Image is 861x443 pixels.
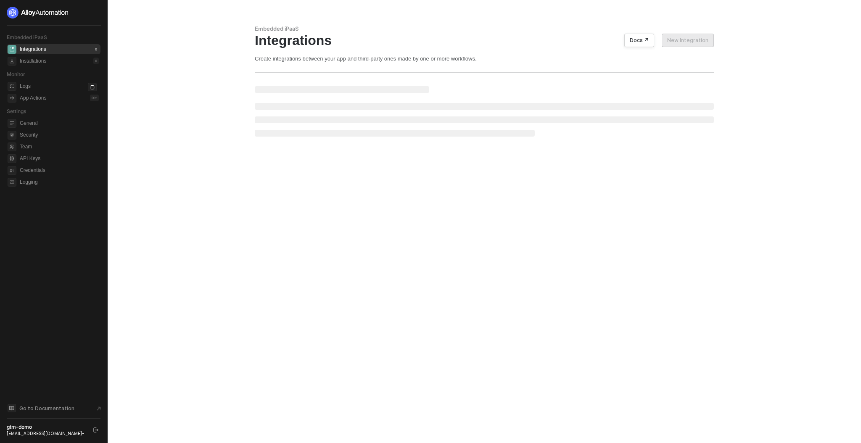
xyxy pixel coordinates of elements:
span: logout [93,427,98,432]
span: Monitor [7,71,25,77]
span: general [8,119,16,128]
span: team [8,142,16,151]
span: icon-loader [88,83,97,92]
div: Installations [20,58,46,65]
div: 0 [93,58,99,64]
div: gtm-demo [7,424,86,430]
span: api-key [8,154,16,163]
span: Security [20,130,99,140]
button: Docs ↗ [624,34,654,47]
span: integrations [8,45,16,54]
span: credentials [8,166,16,175]
img: logo [7,7,69,18]
span: Embedded iPaaS [7,34,47,40]
a: logo [7,7,100,18]
div: App Actions [20,95,46,102]
span: API Keys [20,153,99,163]
span: security [8,131,16,140]
div: 0 % [90,95,99,101]
div: [EMAIL_ADDRESS][DOMAIN_NAME] • [7,430,86,436]
span: documentation [8,404,16,412]
span: icon-logs [8,82,16,91]
div: Embedded iPaaS [255,25,714,32]
span: document-arrow [95,404,103,413]
div: Integrations [255,32,714,48]
button: New Integration [662,34,714,47]
div: Docs ↗ [630,37,649,44]
span: General [20,118,99,128]
span: Logging [20,177,99,187]
div: 0 [93,46,99,53]
span: Settings [7,108,26,114]
span: icon-app-actions [8,94,16,103]
span: Credentials [20,165,99,175]
div: Logs [20,83,31,90]
div: Integrations [20,46,46,53]
span: Team [20,142,99,152]
a: Knowledge Base [7,403,101,413]
div: Create integrations between your app and third-party ones made by one or more workflows. [255,55,714,62]
span: logging [8,178,16,187]
span: Go to Documentation [19,405,74,412]
span: installations [8,57,16,66]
